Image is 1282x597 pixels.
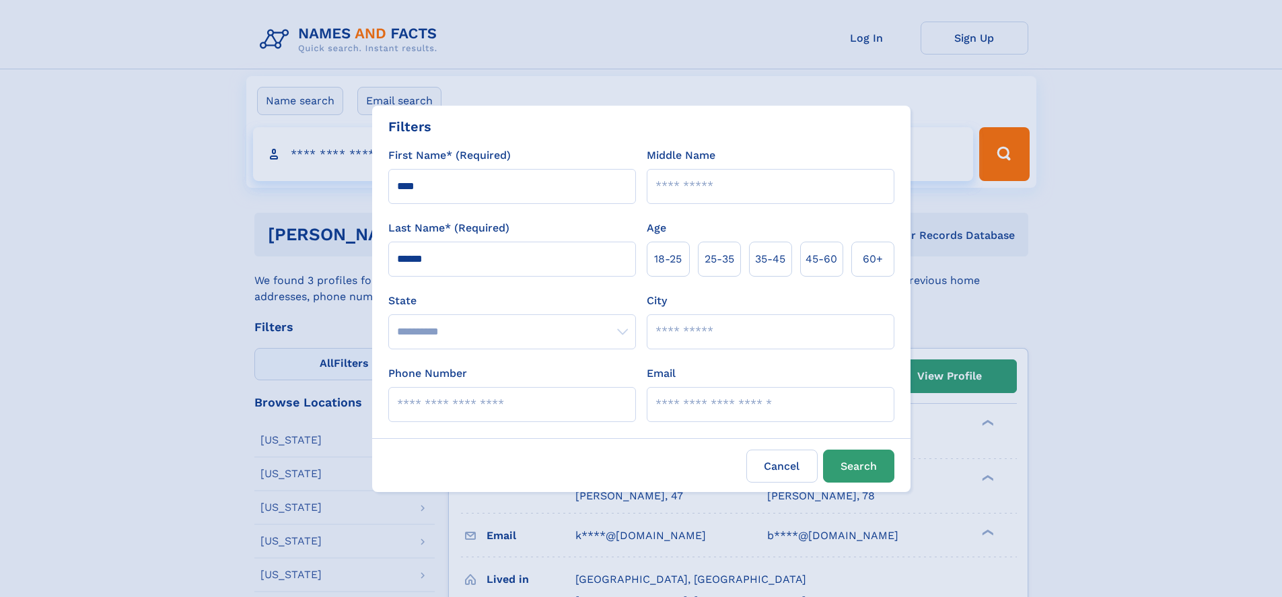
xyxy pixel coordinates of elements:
[755,251,785,267] span: 35‑45
[388,147,511,164] label: First Name* (Required)
[705,251,734,267] span: 25‑35
[647,365,676,382] label: Email
[388,365,467,382] label: Phone Number
[823,450,894,483] button: Search
[806,251,837,267] span: 45‑60
[647,147,715,164] label: Middle Name
[388,220,509,236] label: Last Name* (Required)
[388,293,636,309] label: State
[647,220,666,236] label: Age
[746,450,818,483] label: Cancel
[654,251,682,267] span: 18‑25
[863,251,883,267] span: 60+
[647,293,667,309] label: City
[388,116,431,137] div: Filters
